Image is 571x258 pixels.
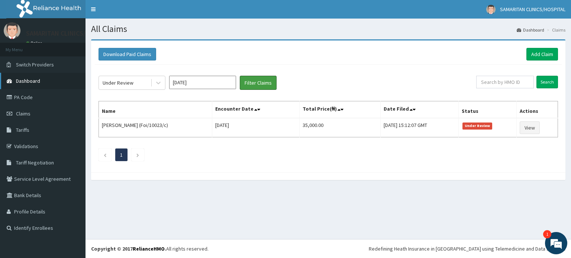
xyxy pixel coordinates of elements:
strong: Copyright © 2017 . [91,245,166,252]
a: Online [26,40,44,46]
span: More actions [118,180,124,186]
button: Filter Claims [240,76,277,90]
span: Tariffs [16,127,29,133]
div: Provider Portal Assistant [50,47,136,56]
th: Status [458,101,516,118]
div: Navigation go back [8,41,19,52]
img: User Image [4,22,20,39]
div: Under Review [103,79,133,86]
a: Dashboard [517,27,544,33]
div: Minimize live chat window [122,4,140,22]
th: Total Price(₦) [300,101,381,118]
a: RelianceHMO [133,245,165,252]
span: Dashboard [16,78,40,84]
span: SAMARITAN CLINICS/HOSPITAL [500,6,565,13]
td: [DATE] 15:12:07 GMT [380,118,458,137]
div: Redefining Heath Insurance in [GEOGRAPHIC_DATA] using Telemedicine and Data Science! [369,245,565,252]
input: Select Month and Year [169,76,236,89]
span: I noticed you've been away for a bit. Is there anything else I might help you with? [15,157,120,174]
td: [PERSON_NAME] (Foi/10023/c) [99,118,212,137]
th: Actions [516,101,558,118]
span: Attach a file [129,199,136,206]
a: Add Claim [526,48,558,61]
td: 35,000.00 [300,118,381,137]
span: End chat [128,180,136,186]
a: Next page [136,151,139,158]
span: Add emojis [117,199,125,206]
span: Tariff Negotiation [16,159,54,166]
li: Claims [545,27,565,33]
input: Search by HMO ID [476,76,534,88]
span: Switch Providers [16,61,54,68]
img: User Image [486,5,496,14]
div: 1:28 PM [10,154,125,177]
h1: All Claims [91,24,565,34]
span: Under Review [462,123,493,129]
th: Name [99,101,212,118]
em: 1 [543,230,551,238]
a: Previous page [103,151,107,158]
a: View [520,121,540,134]
span: Claims [16,110,30,117]
th: Date Filed [380,101,458,118]
input: Search [536,76,558,88]
div: Naomi Provider Portal Assistant [50,37,136,47]
textarea: Type your message and hit 'Enter' [4,189,142,216]
footer: All rights reserved. [86,239,571,258]
th: Encounter Date [212,101,300,118]
button: Download Paid Claims [99,48,156,61]
td: [DATE] [212,118,300,137]
a: Page 1 is your current page [120,151,123,158]
p: SAMARITAN CLINICS/HOSPITAL [26,30,114,37]
img: d_794563401_operators_776852000000476009 [25,37,41,56]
